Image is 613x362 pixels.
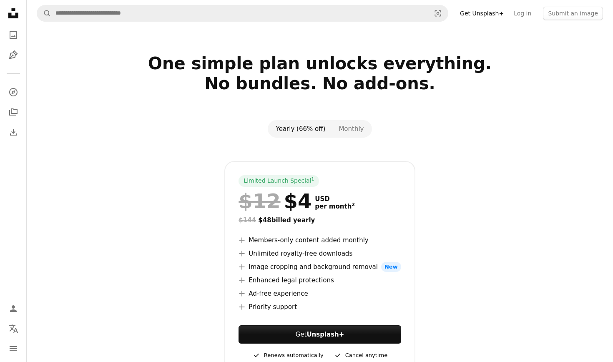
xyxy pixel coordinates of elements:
[269,122,332,136] button: Yearly (66% off)
[239,262,401,272] li: Image cropping and background removal
[239,215,401,225] div: $48 billed yearly
[315,195,355,203] span: USD
[239,190,312,212] div: $4
[381,262,401,272] span: New
[5,124,22,141] a: Download History
[239,175,319,187] div: Limited Launch Special
[312,176,314,181] sup: 1
[5,84,22,101] a: Explore
[315,203,355,210] span: per month
[37,5,51,21] button: Search Unsplash
[332,122,370,136] button: Monthly
[5,320,22,337] button: Language
[455,7,509,20] a: Get Unsplash+
[5,104,22,121] a: Collections
[239,325,401,344] button: GetUnsplash+
[543,7,603,20] button: Submit an image
[509,7,536,20] a: Log in
[5,5,22,23] a: Home — Unsplash
[239,216,256,224] span: $144
[239,235,401,245] li: Members-only content added monthly
[5,300,22,317] a: Log in / Sign up
[37,5,448,22] form: Find visuals sitewide
[5,27,22,43] a: Photos
[334,350,387,360] div: Cancel anytime
[239,275,401,285] li: Enhanced legal protections
[239,249,401,259] li: Unlimited royalty-free downloads
[239,289,401,299] li: Ad-free experience
[352,202,355,207] sup: 2
[239,302,401,312] li: Priority support
[239,190,280,212] span: $12
[350,203,357,210] a: 2
[5,340,22,357] button: Menu
[306,331,344,338] strong: Unsplash+
[5,47,22,63] a: Illustrations
[252,350,324,360] div: Renews automatically
[428,5,448,21] button: Visual search
[310,177,316,185] a: 1
[50,53,590,113] h2: One simple plan unlocks everything. No bundles. No add-ons.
